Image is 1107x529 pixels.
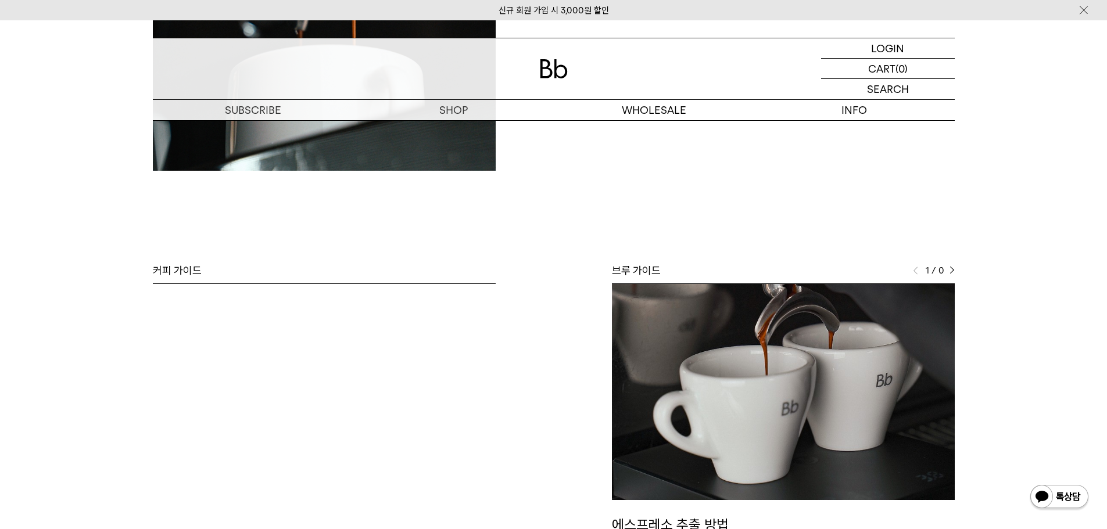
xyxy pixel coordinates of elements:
a: SHOP [353,100,554,120]
img: 로고 [540,59,568,78]
img: e02240c5abd9b1159c7ba2f916479c95_105003.jpg [612,226,955,500]
p: CART [868,59,895,78]
span: 1 [924,264,929,278]
a: 신규 회원 가입 시 3,000원 할인 [499,5,609,16]
p: INFO [754,100,955,120]
span: / [932,264,936,278]
img: 카카오톡 채널 1:1 채팅 버튼 [1029,484,1090,512]
p: SEARCH [867,79,909,99]
p: LOGIN [871,38,904,58]
a: CART (0) [821,59,955,79]
a: SUBSCRIBE [153,100,353,120]
span: 0 [938,264,944,278]
a: LOGIN [821,38,955,59]
div: 브루 가이드 [612,264,955,278]
p: WHOLESALE [554,100,754,120]
p: (0) [895,59,908,78]
div: 커피 가이드 [153,264,496,278]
